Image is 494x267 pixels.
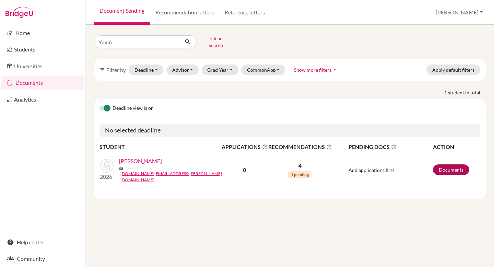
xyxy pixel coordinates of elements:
[1,252,84,266] a: Community
[201,65,238,75] button: Grad Year
[197,33,235,51] button: Clear search
[99,142,221,151] th: STUDENT
[1,235,84,249] a: Help center
[99,124,480,137] h5: No selected deadline
[166,65,199,75] button: Advisor
[268,143,332,151] span: RECOMMENDATIONS
[1,26,84,40] a: Home
[100,159,114,173] img: Kim, Yuvin
[1,93,84,106] a: Analytics
[433,142,480,151] th: ACTION
[241,65,286,75] button: CommonApp
[5,7,33,18] img: Bridge-U
[349,143,432,151] span: PENDING DOCS
[1,59,84,73] a: Universities
[113,104,154,113] span: Deadline view is on
[448,89,486,96] span: student in total
[1,76,84,90] a: Documents
[100,173,114,181] p: 2026
[99,67,105,72] i: filter_list
[433,164,469,175] a: Documents
[119,157,162,165] a: [PERSON_NAME]
[94,35,179,48] input: Find student by name...
[426,65,480,75] button: Apply default filters
[444,89,448,96] strong: 1
[129,65,164,75] button: Deadline
[222,143,268,151] span: APPLICATIONS
[331,66,338,73] i: arrow_drop_up
[433,6,486,19] button: [PERSON_NAME]
[288,65,344,75] button: Show more filtersarrow_drop_up
[106,67,126,73] span: Filter by
[120,171,226,183] a: [DOMAIN_NAME][EMAIL_ADDRESS][PERSON_NAME][DOMAIN_NAME]
[349,167,394,173] span: Add applications first
[268,162,332,170] p: 4
[243,166,246,173] b: 0
[1,43,84,56] a: Students
[294,67,331,73] span: Show more filters
[288,171,311,178] span: 1 pending
[119,167,123,171] span: mail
